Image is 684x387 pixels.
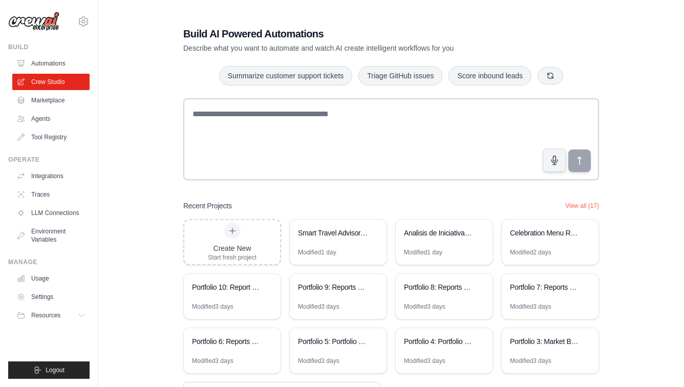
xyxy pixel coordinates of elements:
[510,336,580,347] div: Portfolio 3: Market Behavior Analytics Platform
[183,27,527,41] h1: Build AI Powered Automations
[298,228,368,238] div: Smart Travel Advisory Assistant
[183,201,232,211] h3: Recent Projects
[192,282,262,292] div: Portfolio 10: Report 5 - TSR and EVA overall impact
[12,186,90,203] a: Traces
[404,357,445,365] div: Modified 3 days
[404,228,474,238] div: Analisis de Iniciativas - Casos de Exito y Evaluacion EVA
[510,303,551,311] div: Modified 3 days
[12,129,90,145] a: Tool Registry
[404,248,442,256] div: Modified 1 day
[538,67,563,84] button: Get new suggestions
[12,223,90,248] a: Environment Variables
[8,361,90,379] button: Logout
[192,357,233,365] div: Modified 3 days
[31,311,60,319] span: Resources
[448,66,531,85] button: Score inbound leads
[12,168,90,184] a: Integrations
[208,243,256,253] div: Create New
[219,66,352,85] button: Summarize customer support tickets
[298,282,368,292] div: Portfolio 9: Reports 4 - Portfolio Investment Roadmap Generator
[12,74,90,90] a: Crew Studio
[298,336,368,347] div: Portfolio 5: Portfolio Management Strategy Automation
[8,12,59,31] img: Logo
[12,289,90,305] a: Settings
[565,202,599,210] button: View all (17)
[8,43,90,51] div: Build
[404,303,445,311] div: Modified 3 days
[12,111,90,127] a: Agents
[208,253,256,262] div: Start fresh project
[510,248,551,256] div: Modified 2 days
[510,357,551,365] div: Modified 3 days
[510,228,580,238] div: Celebration Menu Recommendation Platform
[12,307,90,324] button: Resources
[510,282,580,292] div: Portfolio 7: Reports 2 - Initiatives KPIs
[183,43,527,53] p: Describe what you want to automate and watch AI create intelligent workflows for you
[12,205,90,221] a: LLM Connections
[404,336,474,347] div: Portfolio 4: Portfolio and competitors table consolidator
[298,357,339,365] div: Modified 3 days
[12,55,90,72] a: Automations
[192,303,233,311] div: Modified 3 days
[46,366,65,374] span: Logout
[192,336,262,347] div: Portfolio 6: Reports 1 - Portfolio Optimization - Automation 1: Initiative Lists
[298,248,336,256] div: Modified 1 day
[12,92,90,109] a: Marketplace
[12,270,90,287] a: Usage
[298,303,339,311] div: Modified 3 days
[543,148,566,172] button: Click to speak your automation idea
[8,156,90,164] div: Operate
[8,258,90,266] div: Manage
[358,66,442,85] button: Triage GitHub issues
[404,282,474,292] div: Portfolio 8: Reports 3 - Portfolio Investment Optimization Reports Generator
